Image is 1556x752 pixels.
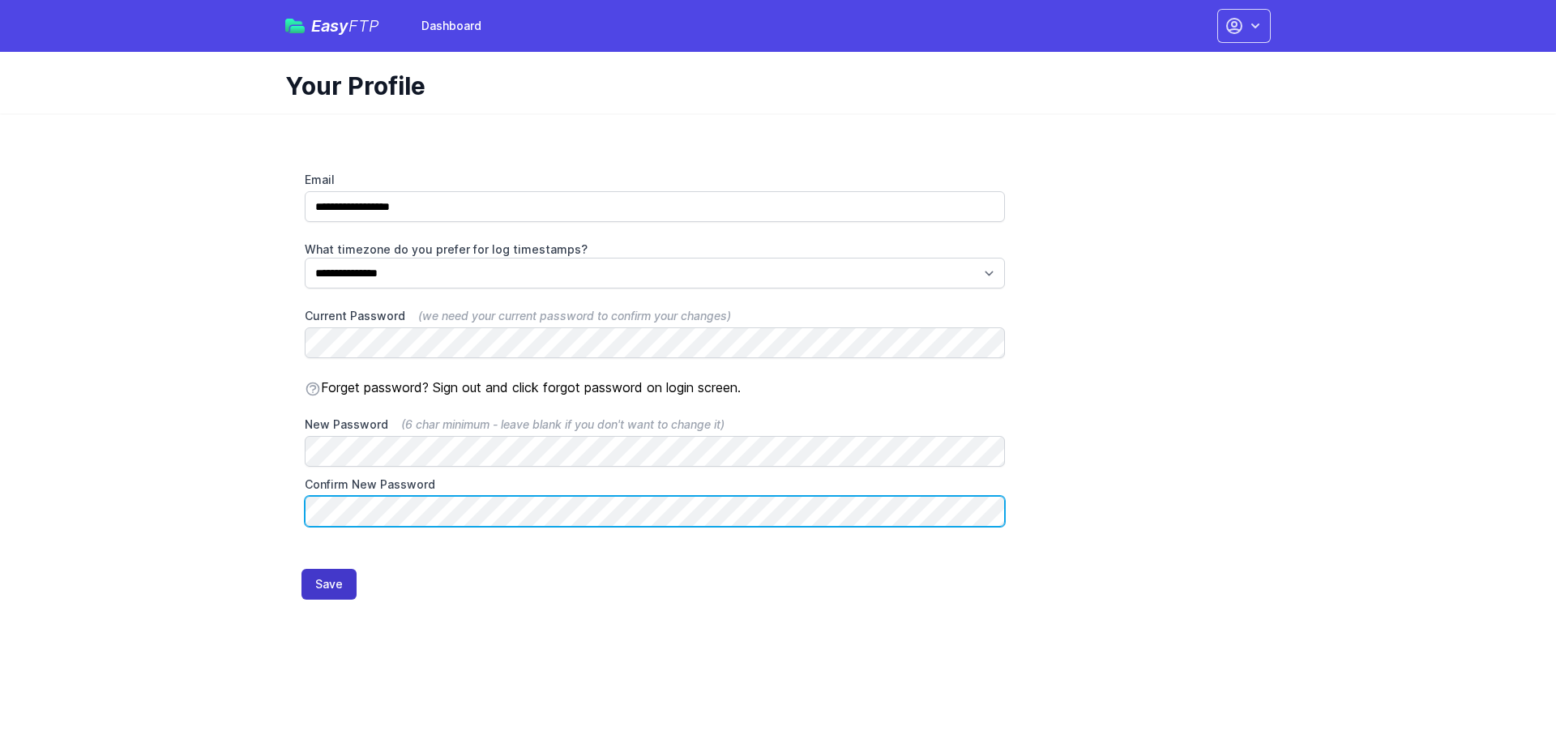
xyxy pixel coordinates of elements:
label: What timezone do you prefer for log timestamps? [305,241,1005,258]
span: (we need your current password to confirm your changes) [418,309,731,323]
a: EasyFTP [285,18,379,34]
label: Confirm New Password [305,476,1005,493]
span: Easy [311,18,379,34]
span: FTP [348,16,379,36]
label: New Password [305,417,1005,433]
img: easyftp_logo.png [285,19,305,33]
label: Current Password [305,308,1005,324]
iframe: Drift Widget Chat Controller [1475,671,1537,733]
span: (6 char minimum - leave blank if you don't want to change it) [401,417,725,431]
a: Dashboard [412,11,491,41]
button: Save [301,569,357,600]
h1: Your Profile [285,71,1258,100]
p: Forget password? Sign out and click forgot password on login screen. [305,378,1005,397]
label: Email [305,172,1005,188]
